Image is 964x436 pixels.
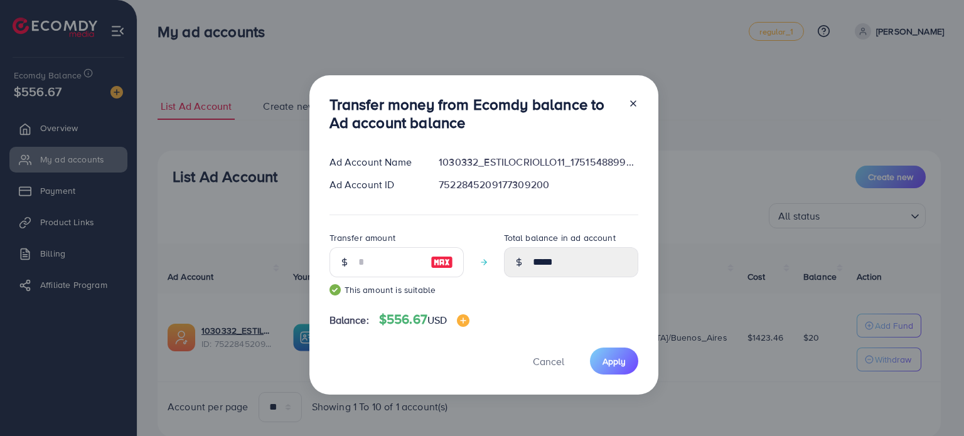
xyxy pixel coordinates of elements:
div: 7522845209177309200 [429,178,648,192]
button: Apply [590,348,638,375]
div: 1030332_ESTILOCRIOLLO11_1751548899317 [429,155,648,169]
span: USD [427,313,447,327]
label: Total balance in ad account [504,231,616,244]
img: image [431,255,453,270]
span: Balance: [329,313,369,327]
img: guide [329,284,341,295]
div: Ad Account ID [319,178,429,192]
div: Ad Account Name [319,155,429,169]
small: This amount is suitable [329,284,464,296]
h4: $556.67 [379,312,470,327]
label: Transfer amount [329,231,395,244]
img: image [457,314,469,327]
span: Apply [602,355,626,368]
span: Cancel [533,354,564,368]
h3: Transfer money from Ecomdy balance to Ad account balance [329,95,618,132]
iframe: Chat [911,380,955,427]
button: Cancel [517,348,580,375]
